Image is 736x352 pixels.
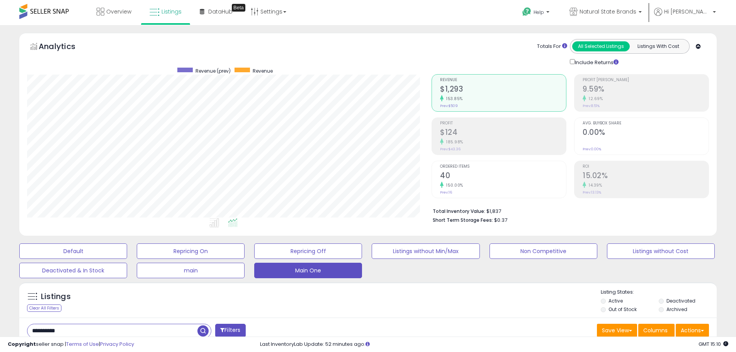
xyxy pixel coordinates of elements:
[232,4,245,12] div: Tooltip anchor
[440,147,461,151] small: Prev: $43.36
[607,243,715,259] button: Listings without Cost
[215,324,245,337] button: Filters
[609,306,637,313] label: Out of Stock
[629,41,687,51] button: Listings With Cost
[161,8,182,15] span: Listings
[583,121,709,126] span: Avg. Buybox Share
[254,263,362,278] button: Main One
[444,139,463,145] small: 185.98%
[19,243,127,259] button: Default
[39,41,90,54] h5: Analytics
[583,190,601,195] small: Prev: 13.13%
[137,263,245,278] button: main
[440,171,566,182] h2: 40
[583,78,709,82] span: Profit [PERSON_NAME]
[654,8,716,25] a: Hi [PERSON_NAME]
[586,182,602,188] small: 14.39%
[444,96,463,102] small: 153.85%
[609,298,623,304] label: Active
[664,8,711,15] span: Hi [PERSON_NAME]
[440,190,452,195] small: Prev: 16
[583,104,600,108] small: Prev: 8.51%
[253,68,273,74] span: Revenue
[260,341,728,348] div: Last InventoryLab Update: 52 minutes ago.
[583,165,709,169] span: ROI
[494,216,507,224] span: $0.37
[8,341,134,348] div: seller snap | |
[601,289,717,296] p: Listing States:
[440,85,566,95] h2: $1,293
[433,217,493,223] b: Short Term Storage Fees:
[100,340,134,348] a: Privacy Policy
[440,128,566,138] h2: $124
[440,165,566,169] span: Ordered Items
[583,147,601,151] small: Prev: 0.00%
[583,171,709,182] h2: 15.02%
[444,182,463,188] small: 150.00%
[106,8,131,15] span: Overview
[583,128,709,138] h2: 0.00%
[372,243,479,259] button: Listings without Min/Max
[440,121,566,126] span: Profit
[534,9,544,15] span: Help
[19,263,127,278] button: Deactivated & In Stock
[8,340,36,348] strong: Copyright
[638,324,675,337] button: Columns
[597,324,637,337] button: Save View
[433,206,703,215] li: $1,837
[254,243,362,259] button: Repricing Off
[440,78,566,82] span: Revenue
[522,7,532,17] i: Get Help
[580,8,636,15] span: Natural State Brands
[572,41,630,51] button: All Selected Listings
[676,324,709,337] button: Actions
[583,85,709,95] h2: 9.59%
[66,340,99,348] a: Terms of Use
[699,340,728,348] span: 2025-09-15 15:10 GMT
[27,304,61,312] div: Clear All Filters
[564,58,628,66] div: Include Returns
[586,96,603,102] small: 12.69%
[490,243,597,259] button: Non Competitive
[433,208,485,214] b: Total Inventory Value:
[195,68,231,74] span: Revenue (prev)
[666,298,695,304] label: Deactivated
[537,43,567,50] div: Totals For
[41,291,71,302] h5: Listings
[440,104,458,108] small: Prev: $509
[666,306,687,313] label: Archived
[208,8,233,15] span: DataHub
[643,326,668,334] span: Columns
[516,1,557,25] a: Help
[137,243,245,259] button: Repricing On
